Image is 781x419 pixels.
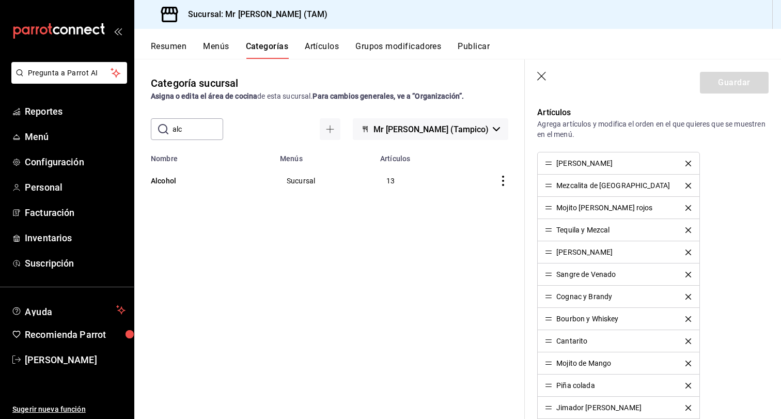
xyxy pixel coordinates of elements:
[556,271,616,278] div: Sangre de Venado
[678,250,698,255] button: delete
[355,41,441,59] button: Grupos modificadores
[25,353,126,367] span: [PERSON_NAME]
[556,182,670,189] div: Mezcalita de [GEOGRAPHIC_DATA]
[151,75,238,91] div: Categoría sucursal
[203,41,229,59] button: Menús
[678,294,698,300] button: delete
[353,118,508,140] button: Mr [PERSON_NAME] (Tampico)
[25,180,126,194] span: Personal
[556,382,595,389] div: Piña colada
[678,316,698,322] button: delete
[180,8,327,21] h3: Sucursal: Mr [PERSON_NAME] (TAM)
[678,338,698,344] button: delete
[537,119,769,139] p: Agrega artículos y modifica el orden en el que quieres que se muestren en el menú.
[151,91,508,102] div: de esta sucursal.
[25,206,126,220] span: Facturación
[556,404,642,411] div: Jimador [PERSON_NAME]
[134,148,525,198] table: categoriesTable
[374,148,452,163] th: Artículos
[678,272,698,277] button: delete
[12,404,126,415] span: Sugerir nueva función
[678,183,698,189] button: delete
[287,177,361,184] span: Sucursal
[678,205,698,211] button: delete
[151,176,254,186] button: Alcohol
[313,92,464,100] strong: Para cambios generales, ve a “Organización”.
[274,148,374,163] th: Menús
[7,75,127,86] a: Pregunta a Parrot AI
[173,119,223,139] input: Buscar categoría
[25,155,126,169] span: Configuración
[556,315,618,322] div: Bourbon y Whiskey
[246,41,289,59] button: Categorías
[678,361,698,366] button: delete
[678,383,698,389] button: delete
[25,104,126,118] span: Reportes
[373,125,489,134] span: Mr [PERSON_NAME] (Tampico)
[25,328,126,342] span: Recomienda Parrot
[374,163,452,198] td: 13
[25,304,112,316] span: Ayuda
[678,227,698,233] button: delete
[134,148,274,163] th: Nombre
[556,337,587,345] div: Cantarito
[556,249,613,256] div: [PERSON_NAME]
[556,293,612,300] div: Cognac y Brandy
[556,204,652,211] div: Mojito [PERSON_NAME] rojos
[25,231,126,245] span: Inventarios
[114,27,122,35] button: open_drawer_menu
[151,41,781,59] div: navigation tabs
[678,405,698,411] button: delete
[25,130,126,144] span: Menú
[11,62,127,84] button: Pregunta a Parrot AI
[28,68,111,79] span: Pregunta a Parrot AI
[498,176,508,186] button: actions
[556,226,610,234] div: Tequila y Mezcal
[556,160,613,167] div: [PERSON_NAME]
[458,41,490,59] button: Publicar
[25,256,126,270] span: Suscripción
[556,360,611,367] div: Mojito de Mango
[151,41,186,59] button: Resumen
[305,41,339,59] button: Artículos
[151,92,257,100] strong: Asigna o edita el área de cocina
[678,161,698,166] button: delete
[537,106,769,119] p: Artículos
